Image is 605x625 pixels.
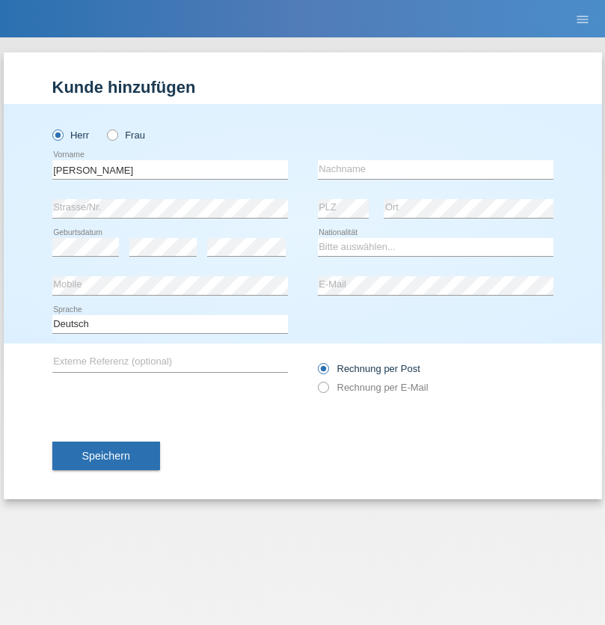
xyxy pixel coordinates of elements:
[107,129,117,139] input: Frau
[318,363,420,374] label: Rechnung per Post
[575,12,590,27] i: menu
[52,129,62,139] input: Herr
[318,363,328,382] input: Rechnung per Post
[568,14,598,23] a: menu
[318,382,429,393] label: Rechnung per E-Mail
[52,442,160,470] button: Speichern
[52,78,553,97] h1: Kunde hinzufügen
[318,382,328,400] input: Rechnung per E-Mail
[82,450,130,462] span: Speichern
[52,129,90,141] label: Herr
[107,129,145,141] label: Frau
